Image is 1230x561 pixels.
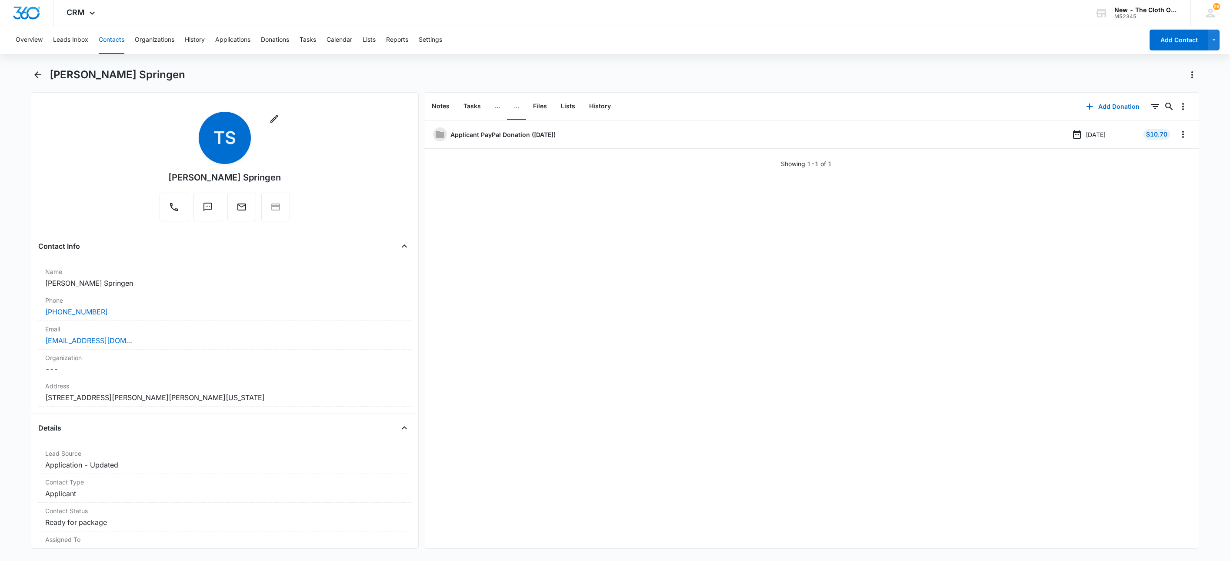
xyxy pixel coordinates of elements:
[38,292,411,321] div: Phone[PHONE_NUMBER]
[488,93,507,120] button: ...
[227,206,256,214] a: Email
[1077,96,1148,117] button: Add Donation
[160,193,188,221] button: Call
[38,531,411,560] div: Assigned ToApplications Team
[67,8,85,17] span: CRM
[45,517,404,528] dd: Ready for package
[38,350,411,378] div: Organization---
[327,26,352,54] button: Calendar
[781,159,832,168] p: Showing 1-1 of 1
[199,112,251,164] span: TS
[227,193,256,221] button: Email
[38,241,80,251] h4: Contact Info
[1150,30,1208,50] button: Add Contact
[1176,100,1190,114] button: Overflow Menu
[38,474,411,503] div: Contact TypeApplicant
[45,335,132,346] a: [EMAIL_ADDRESS][DOMAIN_NAME]
[16,26,43,54] button: Overview
[53,26,88,54] button: Leads Inbox
[45,460,404,470] dd: Application - Updated
[363,26,376,54] button: Lists
[160,206,188,214] a: Call
[99,26,124,54] button: Contacts
[1213,3,1220,10] span: 26
[38,503,411,531] div: Contact StatusReady for package
[38,423,61,433] h4: Details
[1114,13,1178,20] div: account id
[45,324,404,334] label: Email
[450,130,556,139] a: Applicant PayPal Donation ([DATE])
[397,421,411,435] button: Close
[45,392,404,403] dd: [STREET_ADDRESS][PERSON_NAME][PERSON_NAME][US_STATE]
[1185,68,1199,82] button: Actions
[38,378,411,407] div: Address[STREET_ADDRESS][PERSON_NAME][PERSON_NAME][US_STATE]
[45,364,404,374] dd: ---
[526,93,554,120] button: Files
[38,321,411,350] div: Email[EMAIL_ADDRESS][DOMAIN_NAME]
[397,239,411,253] button: Close
[457,93,488,120] button: Tasks
[554,93,582,120] button: Lists
[419,26,442,54] button: Settings
[45,478,404,487] label: Contact Type
[386,26,408,54] button: Reports
[1143,129,1170,140] div: $10.70
[45,278,404,288] dd: [PERSON_NAME] Springen
[261,26,289,54] button: Donations
[193,206,222,214] a: Text
[45,353,404,362] label: Organization
[507,93,526,120] button: ...
[38,445,411,474] div: Lead SourceApplication - Updated
[45,506,404,515] label: Contact Status
[1213,3,1220,10] div: notifications count
[135,26,174,54] button: Organizations
[1162,100,1176,114] button: Search...
[45,296,404,305] label: Phone
[185,26,205,54] button: History
[1148,100,1162,114] button: Filters
[45,546,404,556] dd: Applications Team
[215,26,250,54] button: Applications
[45,449,404,458] label: Lead Source
[1086,130,1106,139] p: [DATE]
[45,307,108,317] a: [PHONE_NUMBER]
[45,381,404,391] label: Address
[582,93,618,120] button: History
[1114,7,1178,13] div: account name
[168,171,281,184] div: [PERSON_NAME] Springen
[193,193,222,221] button: Text
[45,488,404,499] dd: Applicant
[1176,127,1190,141] button: Overflow Menu
[31,68,45,82] button: Back
[425,93,457,120] button: Notes
[45,267,404,276] label: Name
[300,26,316,54] button: Tasks
[50,68,185,81] h1: [PERSON_NAME] Springen
[45,535,404,544] label: Assigned To
[38,264,411,292] div: Name[PERSON_NAME] Springen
